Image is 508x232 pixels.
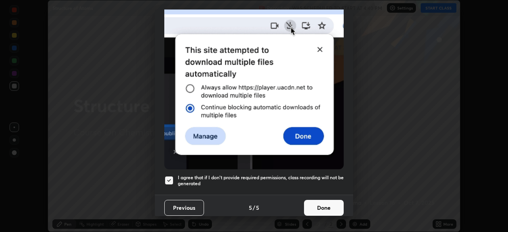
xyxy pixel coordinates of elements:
h4: / [253,203,255,212]
button: Previous [164,200,204,216]
h4: 5 [256,203,259,212]
h5: I agree that if I don't provide required permissions, class recording will not be generated [178,174,344,187]
button: Done [304,200,344,216]
h4: 5 [249,203,252,212]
